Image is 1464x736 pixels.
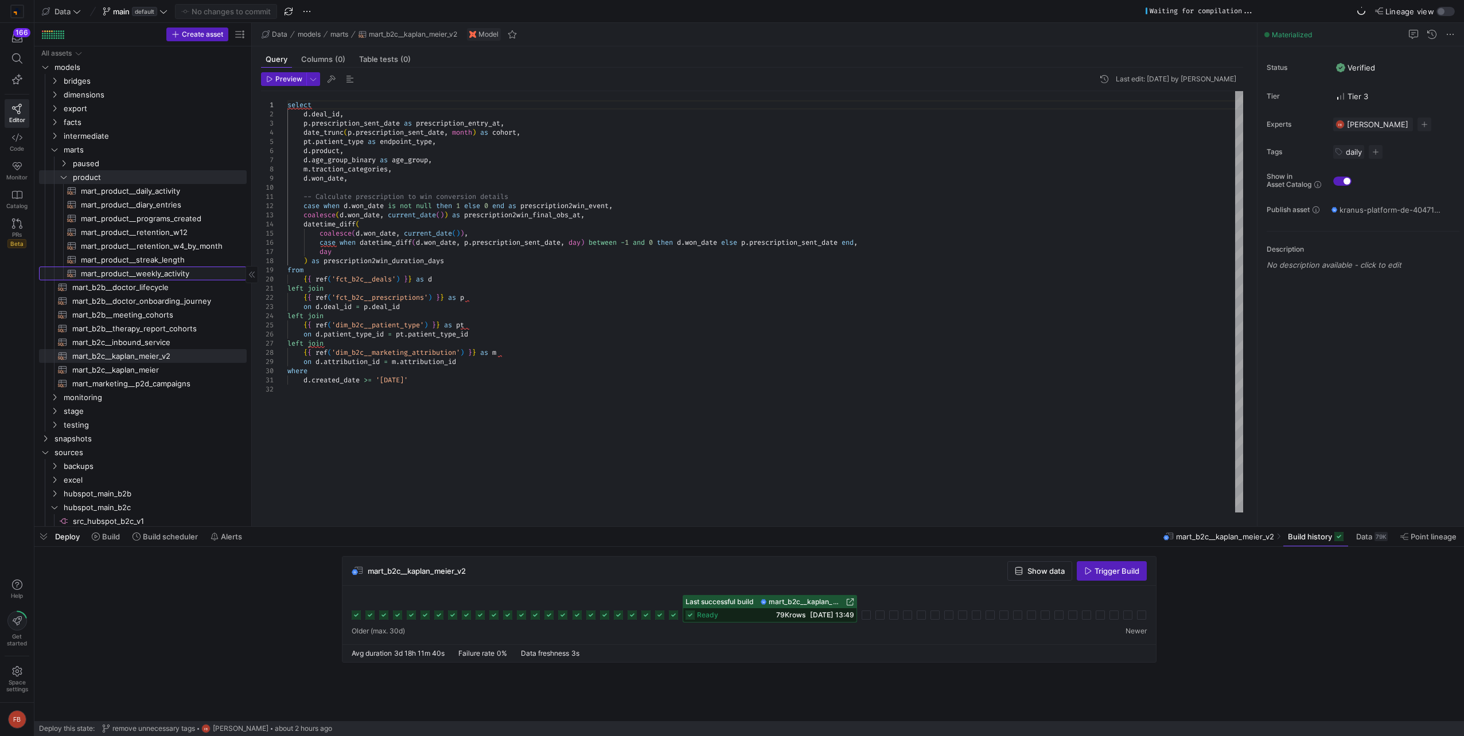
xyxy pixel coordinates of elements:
[261,72,306,86] button: Preview
[404,229,452,238] span: current_date
[39,101,247,115] div: Press SPACE to select this row.
[166,28,228,41] button: Create asset
[681,238,685,247] span: .
[380,210,384,220] span: ,
[340,109,344,119] span: ,
[127,527,203,546] button: Build scheduler
[456,238,460,247] span: ,
[388,165,392,174] span: ,
[39,280,247,294] a: mart_b2b__doctor_lifecycle​​​​​​​​​​
[11,6,23,17] img: https://storage.googleapis.com/y42-prod-data-exchange/images/RPxujLVyfKs3dYbCaMXym8FJVsr3YB0cxJXX...
[39,363,247,377] a: mart_b2c__kaplan_meier​​​​​​​​​​
[39,198,247,212] div: Press SPACE to select this row.
[307,165,312,174] span: .
[348,128,352,137] span: p
[261,192,274,201] div: 11
[440,210,444,220] span: )
[769,598,844,606] span: mart_b2c__kaplan_meier_v2
[39,115,247,129] div: Press SPACE to select this row.
[261,238,274,247] div: 16
[352,201,384,210] span: won_date
[81,226,233,239] span: mart_product__retention_w12​​​​​​​​​​
[340,146,344,155] span: ,
[478,30,499,38] span: Model
[810,610,854,619] span: [DATE] 13:49
[64,143,245,156] span: marts
[39,514,247,528] a: src_hubspot_b2c_v1​​​​​​​​
[464,210,581,220] span: prescription2win_final_obs_at
[5,707,29,731] button: FB
[416,119,500,128] span: prescription_entry_at
[39,322,247,335] a: mart_b2b__therapy_report_cohorts​​​​​​​​​​
[344,201,348,210] span: d
[1288,532,1332,541] span: Build history
[39,349,247,363] div: Press SPACE to select this row.
[472,238,560,247] span: prescription_sent_date
[560,238,564,247] span: ,
[5,128,29,156] a: Code
[5,606,29,651] button: Getstarted
[72,322,234,335] span: mart_b2b__therapy_report_cohorts​​​​​​​​​​
[39,363,247,377] div: Press SPACE to select this row.
[1346,147,1362,156] span: daily
[484,201,488,210] span: 0
[492,128,516,137] span: cohort
[72,295,234,308] span: mart_b2b__doctor_onboarding_journey​​​​​​​​​​
[1340,205,1440,214] span: kranus-platform-de-404712 / y42_data_main / mart_b2c__kaplan_meier_v2
[352,128,356,137] span: .
[400,56,411,63] span: (0)
[81,185,233,198] span: mart_product__daily_activity​​​​​​​​​​
[356,128,444,137] span: prescription_sent_date
[307,109,312,119] span: .
[303,109,307,119] span: d
[261,174,274,183] div: 9
[102,532,120,541] span: Build
[39,349,247,363] a: mart_b2c__kaplan_meier_v2​​​​​​​​​​
[64,487,245,500] span: hubspot_main_b2b
[39,74,247,88] div: Press SPACE to select this row.
[380,137,432,146] span: endpoint_type
[1395,527,1462,546] button: Point lineage
[1336,63,1375,72] span: Verified
[1272,30,1312,39] span: Materialized
[201,724,211,733] div: FB
[303,201,320,210] span: case
[1375,532,1388,541] div: 79K
[312,155,376,165] span: age_group_binary
[464,238,468,247] span: p
[73,157,245,170] span: paused
[312,165,388,174] span: traction_categories
[39,143,247,156] div: Press SPACE to select this row.
[261,201,274,210] div: 12
[205,527,247,546] button: Alerts
[54,61,245,74] span: models
[6,679,28,692] span: Space settings
[1027,566,1065,576] span: Show data
[87,527,125,546] button: Build
[72,308,234,322] span: mart_b2b__meeting_cohorts​​​​​​​​​​
[261,229,274,238] div: 15
[39,294,247,308] a: mart_b2b__doctor_onboarding_journey​​​​​​​​​​
[39,156,247,170] div: Press SPACE to select this row.
[12,231,22,238] span: PRs
[460,229,464,238] span: )
[81,212,233,225] span: mart_product__programs_created​​​​​​​​​​
[344,128,348,137] span: (
[721,238,737,247] span: else
[480,128,488,137] span: as
[520,201,609,210] span: prescription2win_event
[39,225,247,239] div: Press SPACE to select this row.
[464,229,468,238] span: ,
[39,60,247,74] div: Press SPACE to select this row.
[312,146,340,155] span: product
[1336,92,1368,101] span: Tier 3
[221,532,242,541] span: Alerts
[324,201,340,210] span: when
[64,130,245,143] span: intermediate
[352,649,392,657] span: Avg duration
[412,238,416,247] span: (
[54,7,71,16] span: Data
[64,102,245,115] span: export
[39,129,247,143] div: Press SPACE to select this row.
[303,137,312,146] span: pt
